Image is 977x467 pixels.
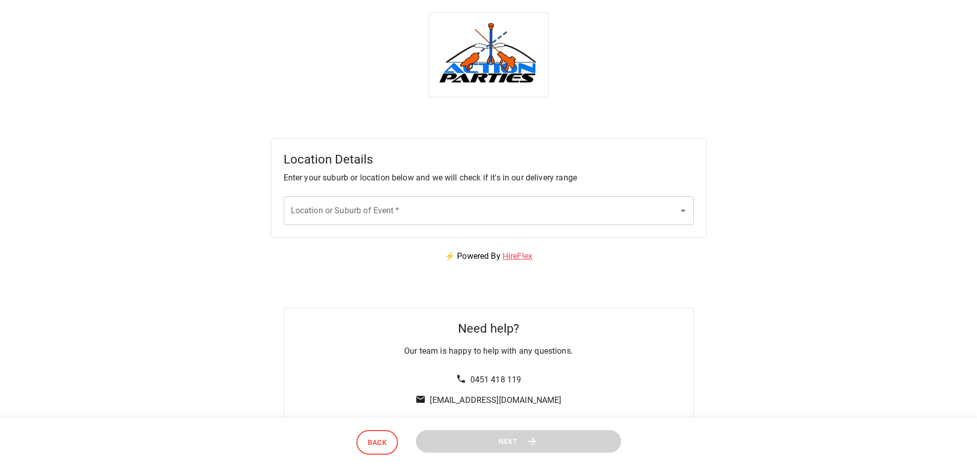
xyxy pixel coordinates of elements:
p: Our team is happy to help with any questions. [404,345,573,357]
p: ⚡ Powered By [432,238,545,275]
p: 0451 418 119 [470,374,522,386]
button: Open [676,204,690,218]
h5: Location Details [284,151,694,168]
h5: Need help? [458,320,519,337]
a: HireFlex [503,251,532,261]
p: Enter your suburb or location below and we will check if it's in our delivery range [284,172,694,184]
a: [EMAIL_ADDRESS][DOMAIN_NAME] [430,395,561,405]
img: Action Parties logo [437,21,540,86]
